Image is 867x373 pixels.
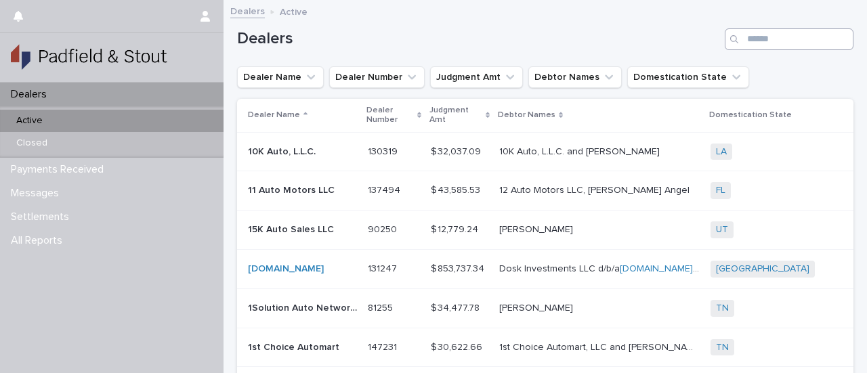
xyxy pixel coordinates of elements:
p: 1st Choice Automart, LLC and [PERSON_NAME] [499,339,702,353]
p: Active [5,115,54,127]
p: 1Solution Auto Network LLC [248,300,360,314]
tr: 15K Auto Sales LLC15K Auto Sales LLC 9025090250 $ 12,779.24$ 12,779.24 [PERSON_NAME][PERSON_NAME] UT [237,211,853,250]
p: Debtor Names [498,108,555,123]
p: Closed [5,137,58,149]
p: 15K Auto Sales LLC [248,221,337,236]
p: Payments Received [5,163,114,176]
tr: 10K Auto, L.L.C.10K Auto, L.L.C. 130319130319 $ 32,037.09$ 32,037.09 10K Auto, L.L.C. and [PERSON... [237,132,853,171]
img: gSPaZaQw2XYDTaYHK8uQ [11,44,167,71]
p: 90250 [368,221,400,236]
a: [DOMAIN_NAME] [248,264,324,273]
button: Judgment Amt [430,66,523,88]
p: 137494 [368,182,403,196]
p: Dosk Investments LLC d/b/a and [PERSON_NAME] [499,261,702,275]
a: TN [716,303,729,314]
p: 130319 [368,144,400,158]
h1: Dealers [237,29,719,49]
a: UT [716,224,728,236]
p: 147231 [368,339,400,353]
p: All Reports [5,234,73,247]
p: 10K Auto, L.L.C. [248,144,318,158]
a: [DOMAIN_NAME] [620,264,699,273]
a: FL [716,185,725,196]
p: Domestication State [709,108,792,123]
p: $ 34,477.78 [431,300,482,314]
p: $ 43,585.53 [431,182,483,196]
tr: 1st Choice Automart1st Choice Automart 147231147231 $ 30,622.66$ 30,622.66 1st Choice Automart, L... [237,328,853,367]
button: Dealer Name [237,66,324,88]
a: TN [716,342,729,353]
button: Dealer Number [329,66,425,88]
p: 1st Choice Automart [248,339,342,353]
p: 10K Auto, L.L.C. and [PERSON_NAME] [499,144,662,158]
tr: 11 Auto Motors LLC11 Auto Motors LLC 137494137494 $ 43,585.53$ 43,585.53 12 Auto Motors LLC, [PER... [237,171,853,211]
p: Active [280,3,308,18]
p: $ 32,037.09 [431,144,484,158]
p: 131247 [368,261,400,275]
a: [GEOGRAPHIC_DATA] [716,263,809,275]
p: 12 Auto Motors LLC, [PERSON_NAME] Angel [499,182,692,196]
p: $ 30,622.66 [431,339,485,353]
button: Domestication State [627,66,749,88]
p: Dealer Name [248,108,300,123]
button: Debtor Names [528,66,622,88]
tr: [DOMAIN_NAME] 131247131247 $ 853,737.34$ 853,737.34 Dosk Investments LLC d/b/a[DOMAIN_NAME]and [P... [237,249,853,288]
p: 81255 [368,300,396,314]
input: Search [725,28,853,50]
p: 11 Auto Motors LLC [248,182,337,196]
p: [PERSON_NAME] [499,300,576,314]
a: LA [716,146,727,158]
p: [PERSON_NAME] [499,221,576,236]
p: Judgment Amt [429,103,482,128]
p: $ 853,737.34 [431,261,487,275]
p: $ 12,779.24 [431,221,481,236]
p: Settlements [5,211,80,223]
p: Dealers [5,88,58,101]
p: Messages [5,187,70,200]
p: Dealer Number [366,103,413,128]
tr: 1Solution Auto Network LLC1Solution Auto Network LLC 8125581255 $ 34,477.78$ 34,477.78 [PERSON_NA... [237,288,853,328]
a: Dealers [230,3,265,18]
